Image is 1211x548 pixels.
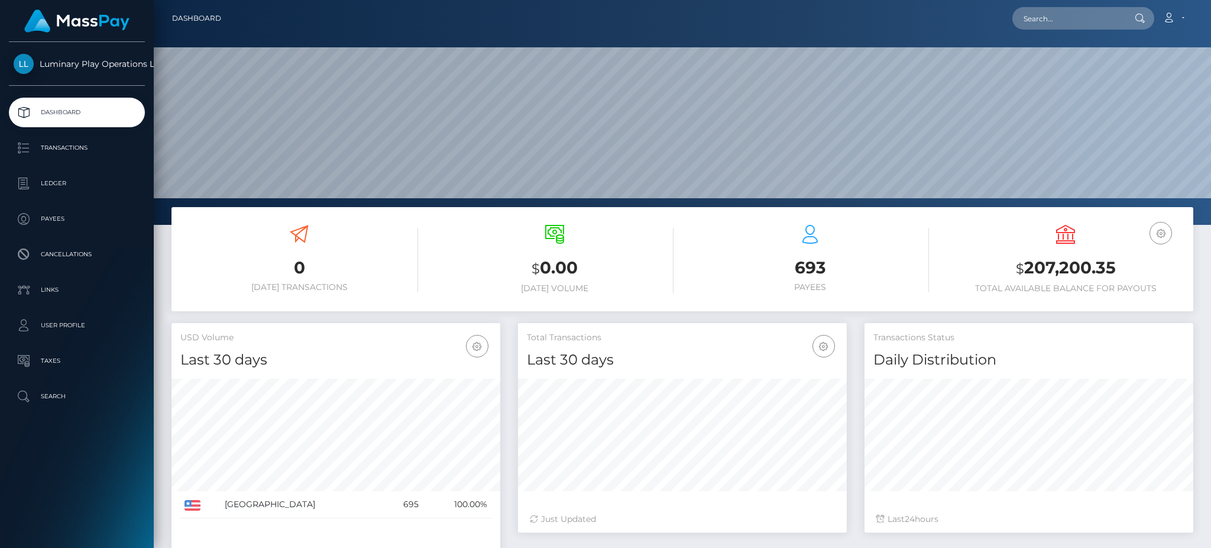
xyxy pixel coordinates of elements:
[691,256,929,279] h3: 693
[530,513,835,526] div: Just Updated
[180,350,491,370] h4: Last 30 days
[14,175,140,192] p: Ledger
[9,240,145,269] a: Cancellations
[14,54,34,74] img: Luminary Play Operations Limited
[436,283,674,294] h6: [DATE] Volume
[180,256,418,279] h3: 0
[14,246,140,263] p: Cancellations
[9,311,145,340] a: User Profile
[14,210,140,228] p: Payees
[24,9,129,33] img: MassPay Logo
[532,260,540,277] small: $
[9,204,145,234] a: Payees
[14,317,140,334] p: User Profile
[180,282,418,292] h6: [DATE] Transactions
[1012,7,1123,30] input: Search...
[9,98,145,127] a: Dashboard
[876,513,1181,526] div: Last hours
[221,491,384,518] td: [GEOGRAPHIC_DATA]
[384,491,423,518] td: 695
[14,139,140,157] p: Transactions
[527,332,838,344] h5: Total Transactions
[873,332,1184,344] h5: Transactions Status
[14,281,140,299] p: Links
[9,382,145,411] a: Search
[14,352,140,370] p: Taxes
[1016,260,1024,277] small: $
[9,346,145,376] a: Taxes
[14,104,140,121] p: Dashboard
[14,388,140,405] p: Search
[9,169,145,198] a: Ledger
[436,256,674,281] h3: 0.00
[905,514,915,524] span: 24
[9,59,145,69] span: Luminary Play Operations Limited
[947,283,1184,294] h6: Total Available Balance for Payouts
[184,500,200,511] img: US.png
[180,332,491,344] h5: USD Volume
[691,282,929,292] h6: Payees
[873,350,1184,370] h4: Daily Distribution
[947,256,1184,281] h3: 207,200.35
[423,491,491,518] td: 100.00%
[9,133,145,163] a: Transactions
[172,6,221,31] a: Dashboard
[9,275,145,305] a: Links
[527,350,838,370] h4: Last 30 days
